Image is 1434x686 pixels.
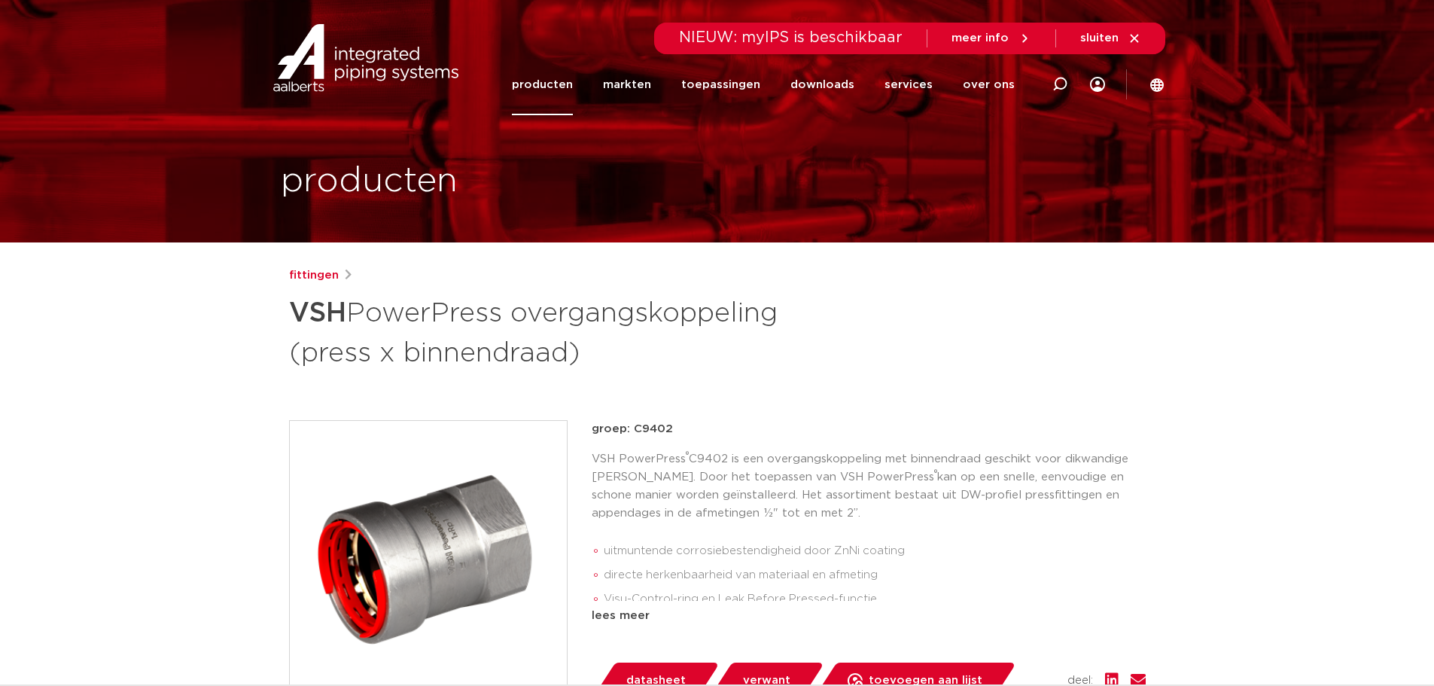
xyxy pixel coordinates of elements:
h1: PowerPress overgangskoppeling (press x binnendraad) [289,291,854,372]
span: meer info [951,32,1009,44]
a: services [884,54,933,115]
div: my IPS [1090,54,1105,115]
p: groep: C9402 [592,420,1146,438]
a: producten [512,54,573,115]
strong: VSH [289,300,346,327]
a: meer info [951,32,1031,45]
p: VSH PowerPress C9402 is een overgangskoppeling met binnendraad geschikt voor dikwandige [PERSON_N... [592,450,1146,523]
div: lees meer [592,607,1146,625]
li: directe herkenbaarheid van materiaal en afmeting [604,563,1146,587]
span: NIEUW: myIPS is beschikbaar [679,30,903,45]
sup: ® [686,451,689,459]
a: fittingen [289,267,339,285]
sup: ® [934,469,937,477]
a: toepassingen [681,54,760,115]
span: sluiten [1080,32,1119,44]
a: over ons [963,54,1015,115]
h1: producten [281,157,458,206]
nav: Menu [512,54,1015,115]
a: downloads [790,54,854,115]
li: uitmuntende corrosiebestendigheid door ZnNi coating [604,539,1146,563]
a: markten [603,54,651,115]
li: Visu-Control-ring en Leak Before Pressed-functie [604,587,1146,611]
a: sluiten [1080,32,1141,45]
